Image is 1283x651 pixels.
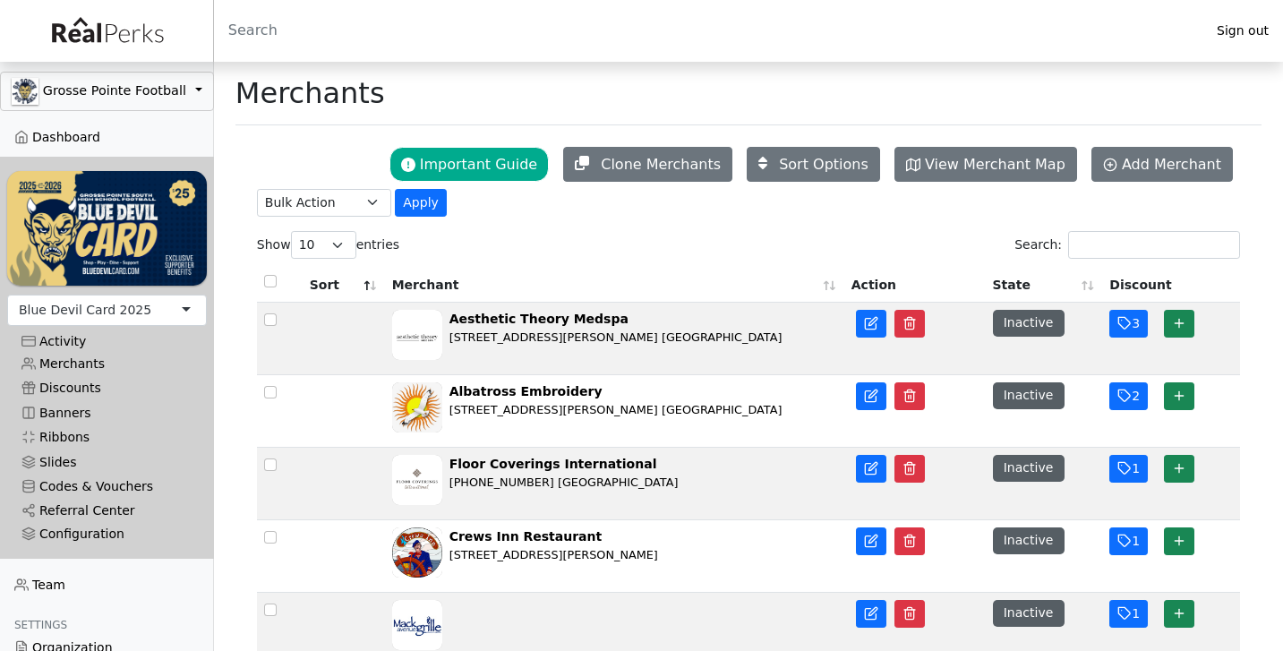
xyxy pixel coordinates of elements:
[986,264,1103,303] th: State: activate to sort column ascending
[214,9,1202,52] input: Search
[7,425,207,450] a: Ribbons
[1109,310,1148,338] button: 3
[7,376,207,400] a: Discounts
[1109,382,1148,410] button: 2
[42,11,171,51] img: real_perks_logo-01.svg
[449,382,783,401] div: Albatross Embroidery
[1109,527,1148,555] button: 1
[844,264,986,303] th: Action
[392,527,837,585] a: Crews Inn Restaurant [STREET_ADDRESS][PERSON_NAME]
[389,147,549,182] button: Important Guide
[392,455,837,512] a: Floor Coverings International [PHONE_NUMBER] [GEOGRAPHIC_DATA]
[14,619,67,631] span: Settings
[21,334,192,349] div: Activity
[1091,147,1233,182] a: Add Merchant
[449,546,658,563] div: [STREET_ADDRESS][PERSON_NAME]
[993,382,1065,408] button: Inactive
[449,474,679,491] div: [PHONE_NUMBER] [GEOGRAPHIC_DATA]
[1014,231,1240,259] label: Search:
[19,301,151,320] div: Blue Devil Card 2025
[392,600,442,650] img: o4hf1hY0pK0y8QIRjK8zePDyj16OAm7Fzd3WPG3g.jpg
[385,264,844,303] th: Merchant: activate to sort column ascending
[449,329,783,346] div: [STREET_ADDRESS][PERSON_NAME] [GEOGRAPHIC_DATA]
[21,527,192,542] div: Configuration
[420,156,537,173] span: Important Guide
[392,310,442,360] img: rT68sBaw8aPE85LadKvNM4RMuXDdD6E9jeonjBUi.jpg
[12,78,38,105] img: GAa1zriJJmkmu1qRtUwg8x1nQwzlKm3DoqW9UgYl.jpg
[449,401,783,418] div: [STREET_ADDRESS][PERSON_NAME] [GEOGRAPHIC_DATA]
[563,147,732,182] button: Clone Merchants
[747,147,880,182] button: Sort Options
[1202,19,1283,43] a: Sign out
[7,352,207,376] a: Merchants
[235,76,385,110] h1: Merchants
[894,147,1077,182] a: View Merchant Map
[7,401,207,425] a: Banners
[1109,600,1148,628] button: 1
[7,450,207,474] a: Slides
[392,382,442,433] img: y9myRDWFk3Trh2oskp33SzQrDpG210x8IXJha352.jpg
[257,189,391,217] select: .form-select-sm example
[7,171,207,285] img: WvZzOez5OCqmO91hHZfJL7W2tJ07LbGMjwPPNJwI.png
[7,475,207,499] a: Codes & Vouchers
[392,527,442,578] img: 5NwYGiarg57GJcC4qSFZYzQQx4SbxwmXg3PFEnFX.png
[601,156,721,173] span: Clone Merchants
[303,264,385,303] th: Sort: activate to sort column descending
[1102,264,1240,303] th: Discount
[392,310,837,367] a: Aesthetic Theory Medspa [STREET_ADDRESS][PERSON_NAME] [GEOGRAPHIC_DATA]
[291,231,356,259] select: Showentries
[993,455,1065,481] button: Inactive
[779,156,868,173] span: Sort Options
[449,455,679,474] div: Floor Coverings International
[395,189,447,217] button: Apply
[449,527,658,546] div: Crews Inn Restaurant
[993,310,1065,336] button: Inactive
[1109,455,1148,483] button: 1
[1122,156,1221,173] span: Add Merchant
[257,231,399,259] label: Show entries
[993,527,1065,553] button: Inactive
[392,382,837,440] a: Albatross Embroidery [STREET_ADDRESS][PERSON_NAME] [GEOGRAPHIC_DATA]
[1068,231,1240,259] input: Search:
[449,310,783,329] div: Aesthetic Theory Medspa
[993,600,1065,626] button: Inactive
[392,455,442,505] img: lCcjtYvH4BaOKQSPOoSkJclAIsAATIAKvG1sYaph.png
[7,499,207,523] a: Referral Center
[925,156,1065,173] span: View Merchant Map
